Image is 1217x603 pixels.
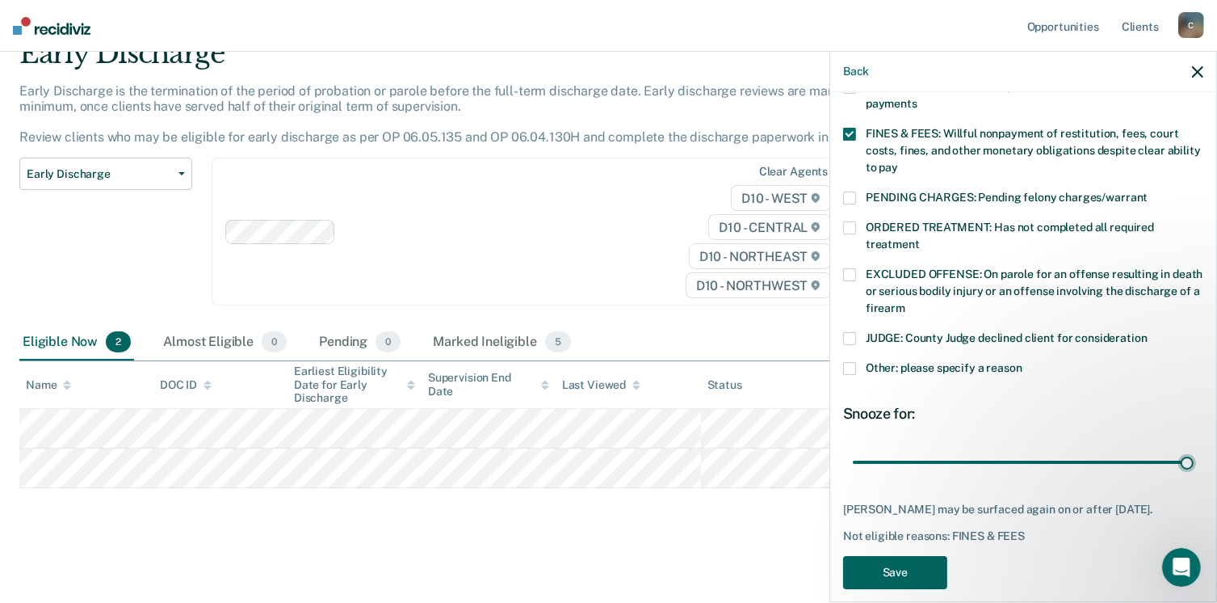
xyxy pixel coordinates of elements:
button: Save [843,556,947,589]
div: Name [26,378,71,392]
div: Marked Ineligible [430,325,574,361]
span: Early Discharge [27,167,172,181]
div: Not eligible reasons: FINES & FEES [843,529,1203,543]
span: 0 [376,331,401,352]
div: Eligible Now [19,325,134,361]
div: C [1178,12,1204,38]
div: Almost Eligible [160,325,290,361]
div: Status [707,378,742,392]
span: FINES & FEES: Willful nonpayment of restitution, fees, court costs, fines, and other monetary obl... [866,127,1201,174]
div: Snooze for: [843,405,1203,423]
span: ORDERED TREATMENT: Has not completed all required treatment [866,221,1154,251]
div: DOC ID [160,378,212,392]
img: Recidiviz [13,17,90,35]
span: Other: please specify a reason [866,361,1022,374]
div: Early Discharge [19,37,932,83]
span: PENDING CHARGES: Pending felony charges/warrant [866,191,1148,204]
div: Last Viewed [562,378,640,392]
div: Pending [316,325,404,361]
span: D10 - NORTHEAST [689,243,831,269]
div: Clear agents [759,165,828,179]
span: JUDGE: County Judge declined client for consideration [866,331,1148,344]
div: [PERSON_NAME] may be surfaced again on or after [DATE]. [843,503,1203,517]
button: Back [843,65,869,78]
div: Earliest Eligibility Date for Early Discharge [294,365,415,405]
iframe: Intercom live chat [1162,548,1201,587]
p: Early Discharge is the termination of the period of probation or parole before the full-term disc... [19,83,888,145]
div: Supervision End Date [428,371,549,398]
span: 0 [262,331,287,352]
span: D10 - CENTRAL [708,214,831,240]
span: 5 [545,331,571,352]
span: 2 [106,331,131,352]
span: EXCLUDED OFFENSE: On parole for an offense resulting in death or serious bodily injury or an offe... [866,268,1202,314]
span: D10 - WEST [731,185,831,211]
span: D10 - NORTHWEST [686,272,831,298]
